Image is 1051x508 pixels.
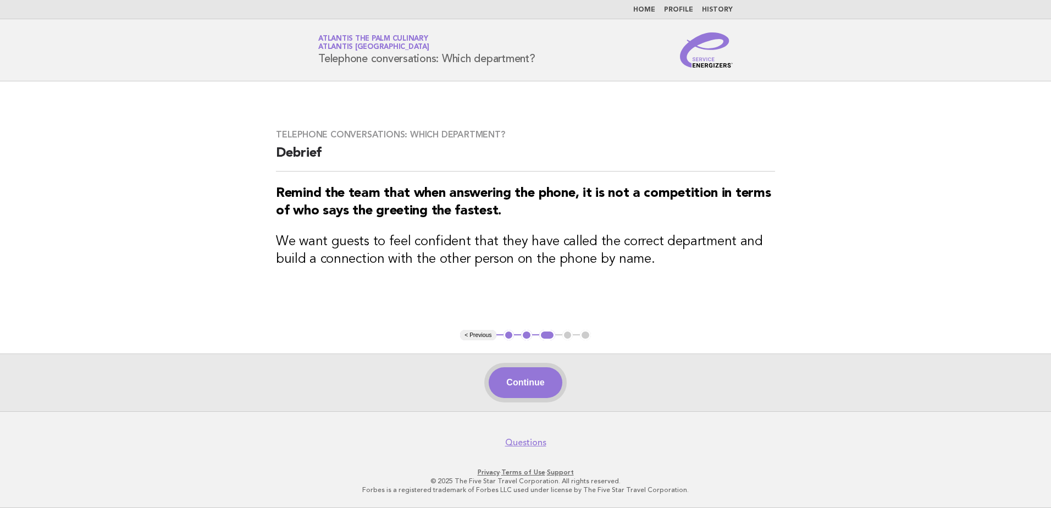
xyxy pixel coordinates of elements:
button: 2 [521,330,532,341]
h1: Telephone conversations: Which department? [318,36,535,64]
a: History [702,7,733,13]
button: Continue [489,367,562,398]
a: Questions [505,437,546,448]
p: Forbes is a registered trademark of Forbes LLC used under license by The Five Star Travel Corpora... [189,485,862,494]
h3: We want guests to feel confident that they have called the correct department and build a connect... [276,233,775,268]
a: Privacy [478,468,500,476]
h3: Telephone conversations: Which department? [276,129,775,140]
strong: Remind the team that when answering the phone, it is not a competition in terms of who says the g... [276,187,771,218]
a: Terms of Use [501,468,545,476]
span: Atlantis [GEOGRAPHIC_DATA] [318,44,429,51]
button: 1 [504,330,515,341]
p: · · [189,468,862,477]
button: 3 [539,330,555,341]
a: Home [633,7,655,13]
button: < Previous [460,330,496,341]
a: Support [547,468,574,476]
h2: Debrief [276,145,775,172]
a: Atlantis The Palm CulinaryAtlantis [GEOGRAPHIC_DATA] [318,35,429,51]
img: Service Energizers [680,32,733,68]
p: © 2025 The Five Star Travel Corporation. All rights reserved. [189,477,862,485]
a: Profile [664,7,693,13]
